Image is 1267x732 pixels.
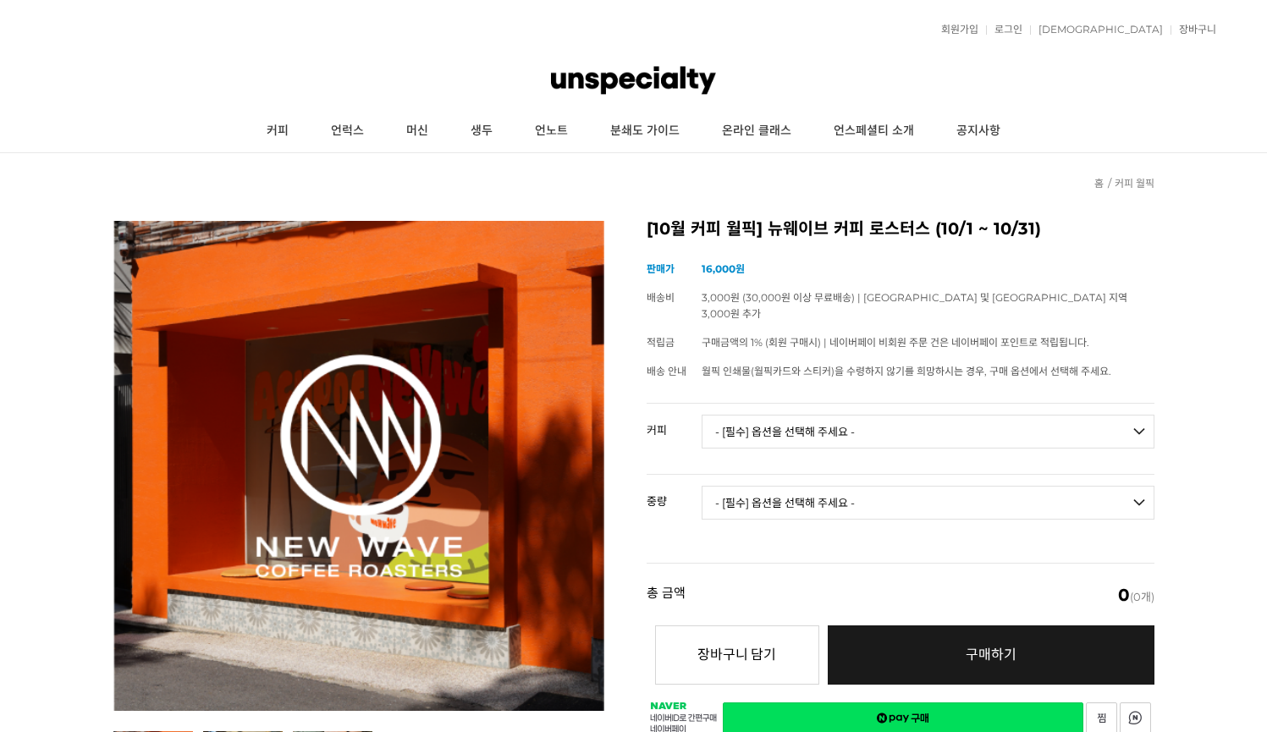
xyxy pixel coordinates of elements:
img: 언스페셜티 몰 [551,55,715,106]
a: 공지사항 [935,110,1022,152]
a: 언럭스 [310,110,385,152]
strong: 총 금액 [647,586,686,603]
span: 적립금 [647,336,675,349]
a: 회원가입 [933,25,978,35]
span: 3,000원 (30,000원 이상 무료배송) | [GEOGRAPHIC_DATA] 및 [GEOGRAPHIC_DATA] 지역 3,000원 추가 [702,291,1127,320]
a: 생두 [449,110,514,152]
button: 장바구니 담기 [655,625,819,685]
span: 월픽 인쇄물(월픽카드와 스티커)을 수령하지 않기를 희망하시는 경우, 구매 옵션에서 선택해 주세요. [702,365,1111,377]
a: 머신 [385,110,449,152]
span: (0개) [1118,586,1154,603]
a: 온라인 클래스 [701,110,813,152]
a: 홈 [1094,177,1104,190]
em: 0 [1118,585,1130,605]
a: 구매하기 [828,625,1154,685]
span: 판매가 [647,262,675,275]
span: 배송 안내 [647,365,686,377]
a: 언노트 [514,110,589,152]
span: 구매하기 [966,647,1016,663]
th: 중량 [647,475,702,514]
h2: [10월 커피 월픽] 뉴웨이브 커피 로스터스 (10/1 ~ 10/31) [647,221,1154,238]
span: 구매금액의 1% (회원 구매시) | 네이버페이 비회원 주문 건은 네이버페이 포인트로 적립됩니다. [702,336,1089,349]
th: 커피 [647,404,702,443]
a: 커피 [245,110,310,152]
a: [DEMOGRAPHIC_DATA] [1030,25,1163,35]
a: 언스페셜티 소개 [813,110,935,152]
a: 커피 월픽 [1115,177,1154,190]
a: 로그인 [986,25,1022,35]
img: [10월 커피 월픽] 뉴웨이브 커피 로스터스 (10/1 ~ 10/31) [113,221,604,711]
a: 분쇄도 가이드 [589,110,701,152]
strong: 16,000원 [702,262,745,275]
a: 장바구니 [1171,25,1216,35]
span: 배송비 [647,291,675,304]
